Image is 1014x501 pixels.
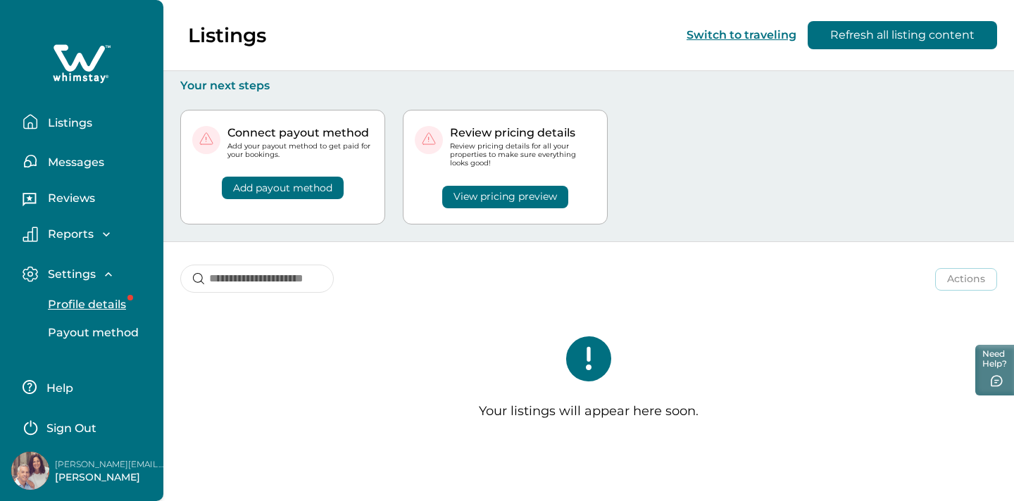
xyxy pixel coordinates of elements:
[687,28,796,42] button: Switch to traveling
[479,404,699,419] p: Your listings will appear here soon.
[44,227,94,241] p: Reports
[11,452,49,490] img: Whimstay Host
[222,177,344,199] button: Add payout method
[23,108,152,136] button: Listings
[55,471,168,485] p: [PERSON_NAME]
[44,267,96,281] p: Settings
[44,326,139,340] p: Payout method
[44,156,104,170] p: Messages
[44,191,95,205] p: Reviews
[442,186,568,208] button: View pricing preview
[450,126,596,140] p: Review pricing details
[23,266,152,282] button: Settings
[227,142,373,159] p: Add your payout method to get paid for your bookings.
[23,291,152,347] div: Settings
[32,319,162,347] button: Payout method
[180,79,997,93] p: Your next steps
[23,147,152,175] button: Messages
[42,381,73,395] p: Help
[23,373,147,401] button: Help
[188,23,266,47] p: Listings
[450,142,596,168] p: Review pricing details for all your properties to make sure everything looks good!
[46,421,96,436] p: Sign Out
[23,227,152,242] button: Reports
[227,126,373,140] p: Connect payout method
[55,457,168,471] p: [PERSON_NAME][EMAIL_ADDRESS][DOMAIN_NAME]
[32,291,162,319] button: Profile details
[23,412,147,440] button: Sign Out
[935,268,997,291] button: Actions
[23,186,152,215] button: Reviews
[808,21,997,49] button: Refresh all listing content
[44,116,92,130] p: Listings
[44,298,126,312] p: Profile details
